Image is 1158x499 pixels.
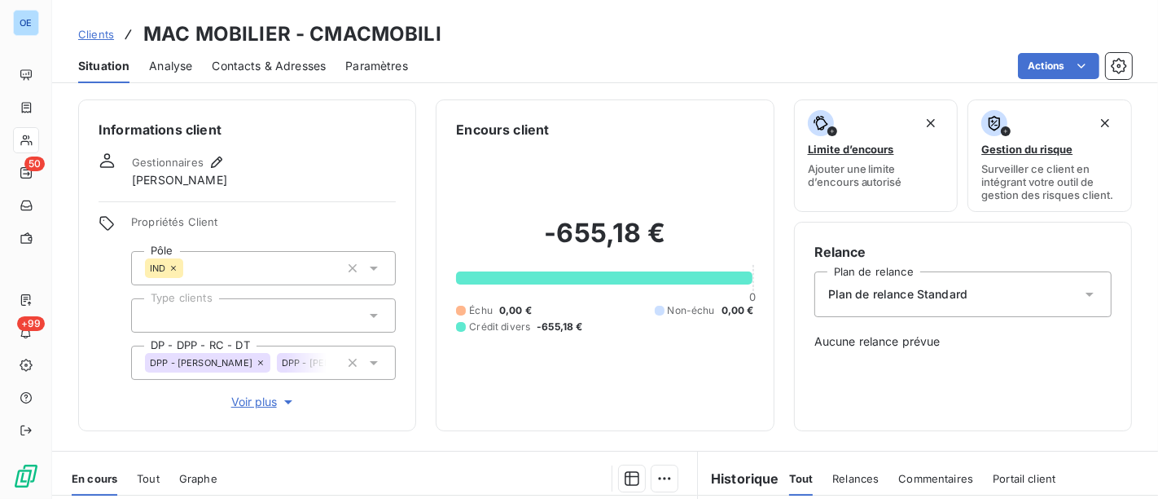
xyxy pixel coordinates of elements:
[967,99,1132,212] button: Gestion du risqueSurveiller ce client en intégrant votre outil de gestion des risques client.
[145,308,158,323] input: Ajouter une valeur
[78,26,114,42] a: Clients
[469,320,530,334] span: Crédit divers
[327,355,340,370] input: Ajouter une valeur
[537,320,582,334] span: -655,18 €
[17,316,45,331] span: +99
[131,393,396,411] button: Voir plus
[179,472,217,485] span: Graphe
[78,58,129,74] span: Situation
[99,120,396,139] h6: Informations client
[183,261,196,276] input: Ajouter une valeur
[469,303,493,318] span: Échu
[808,162,945,188] span: Ajouter une limite d’encours autorisé
[499,303,532,318] span: 0,00 €
[13,10,39,36] div: OE
[78,28,114,41] span: Clients
[814,333,1112,350] span: Aucune relance prévue
[1018,53,1099,79] button: Actions
[150,263,165,273] span: IND
[132,172,227,188] span: [PERSON_NAME]
[13,463,39,489] img: Logo LeanPay
[981,143,1072,156] span: Gestion du risque
[993,472,1055,485] span: Portail client
[143,20,441,49] h3: MAC MOBILIER - CMACMOBILI
[698,469,779,488] h6: Historique
[456,120,549,139] h6: Encours client
[828,286,968,302] span: Plan de relance Standard
[750,290,757,303] span: 0
[898,472,973,485] span: Commentaires
[212,58,326,74] span: Contacts & Adresses
[131,215,396,238] span: Propriétés Client
[137,472,160,485] span: Tout
[1103,444,1142,483] iframe: Intercom live chat
[832,472,879,485] span: Relances
[282,358,384,368] span: DPP - [PERSON_NAME]
[24,157,45,171] span: 50
[231,394,296,410] span: Voir plus
[668,303,715,318] span: Non-échu
[808,143,894,156] span: Limite d’encours
[981,162,1118,201] span: Surveiller ce client en intégrant votre outil de gestion des risques client.
[789,472,814,485] span: Tout
[345,58,408,74] span: Paramètres
[722,303,754,318] span: 0,00 €
[794,99,958,212] button: Limite d’encoursAjouter une limite d’encours autorisé
[150,358,252,368] span: DPP - [PERSON_NAME]
[456,217,753,266] h2: -655,18 €
[132,156,204,169] span: Gestionnaires
[72,472,117,485] span: En cours
[814,242,1112,262] h6: Relance
[149,58,192,74] span: Analyse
